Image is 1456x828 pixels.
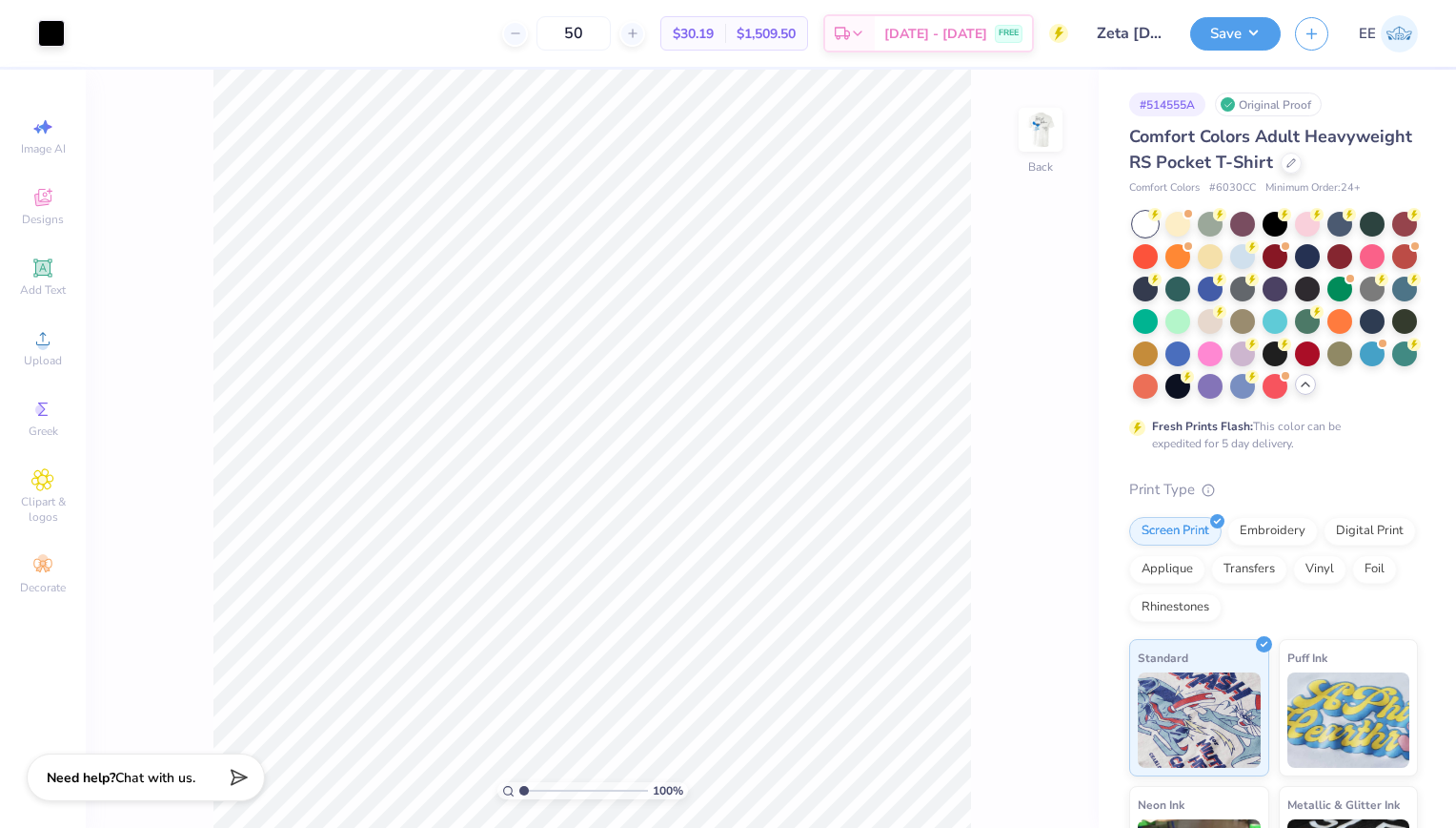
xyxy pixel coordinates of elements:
span: # 6030CC [1209,180,1256,197]
span: Decorate [20,580,66,595]
span: Upload [24,353,62,368]
input: Untitled Design [1082,14,1176,52]
span: [DATE] - [DATE] [884,24,987,44]
span: FREE [999,27,1019,40]
div: Applique [1129,555,1205,584]
div: This color can be expedited for 5 day delivery. [1152,418,1386,452]
span: $30.19 [673,24,714,44]
strong: Need help? [47,769,115,787]
span: 100 % [653,782,683,799]
span: Add Text [20,282,66,298]
span: Standard [1138,648,1188,668]
a: EE [1359,15,1418,52]
div: # 514555A [1129,93,1205,116]
div: Rhinestones [1129,593,1222,622]
div: Screen Print [1129,517,1222,546]
img: Standard [1138,673,1261,768]
span: Designs [22,212,64,227]
span: Minimum Order: 24 + [1265,180,1361,197]
span: Puff Ink [1287,648,1327,668]
div: Transfers [1211,555,1287,584]
strong: Fresh Prints Flash: [1152,419,1253,434]
span: Image AI [21,141,66,156]
div: Back [1028,158,1053,176]
div: Vinyl [1293,555,1346,584]
span: Comfort Colors [1129,180,1200,197]
span: Neon Ink [1138,795,1184,815]
span: Chat with us. [115,769,195,787]
span: Metallic & Glitter Ink [1287,795,1400,815]
div: Digital Print [1324,517,1416,546]
img: Ella Eskridge [1381,15,1418,52]
span: Clipart & logos [10,494,76,525]
div: Embroidery [1227,517,1318,546]
span: Greek [29,424,58,439]
img: Puff Ink [1287,673,1410,768]
span: $1,509.50 [737,24,796,44]
span: EE [1359,23,1376,45]
button: Save [1190,17,1281,51]
div: Print Type [1129,479,1418,501]
div: Original Proof [1215,93,1322,116]
img: Back [1021,111,1060,149]
div: Foil [1352,555,1397,584]
input: – – [536,16,611,51]
span: Comfort Colors Adult Heavyweight RS Pocket T-Shirt [1129,125,1412,174]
